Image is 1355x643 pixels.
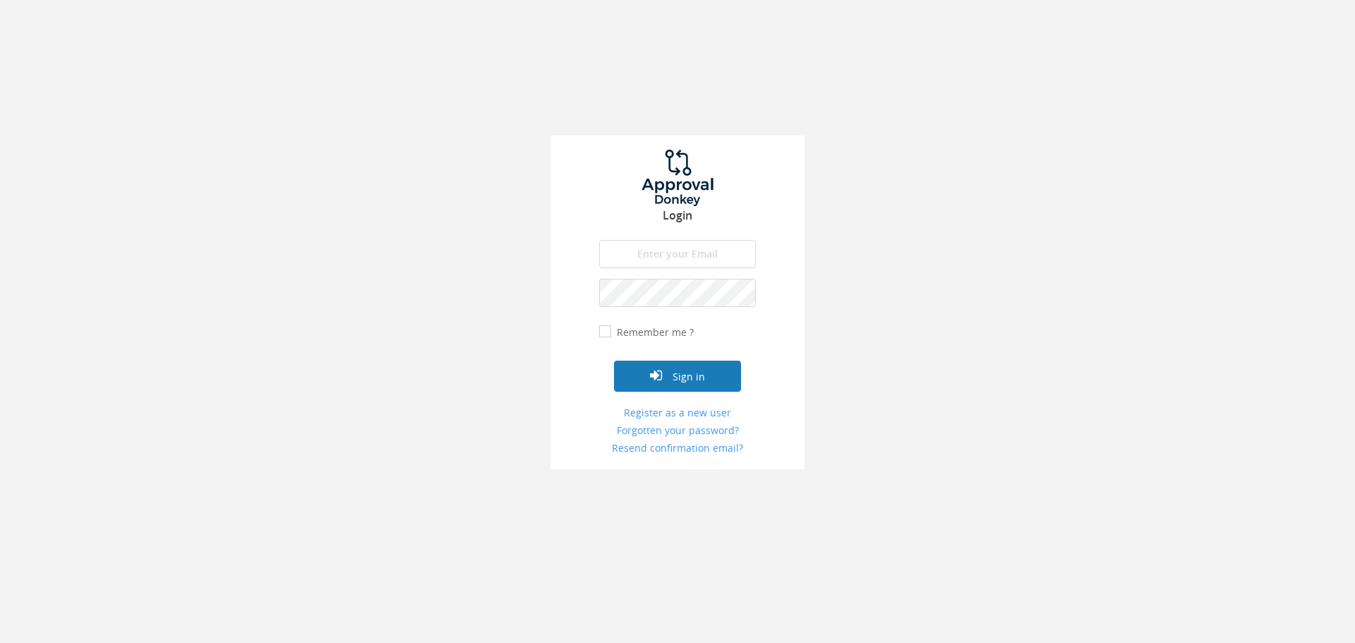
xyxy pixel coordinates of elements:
a: Register as a new user [599,406,756,420]
input: Enter your Email [599,240,756,268]
button: Sign in [614,361,741,392]
label: Remember me ? [613,325,694,339]
a: Forgotten your password? [599,423,756,438]
img: logo.png [625,150,730,206]
h3: Login [550,210,805,222]
a: Resend confirmation email? [599,441,756,455]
